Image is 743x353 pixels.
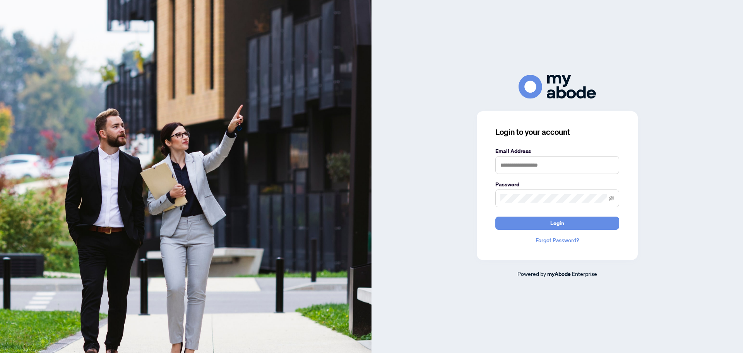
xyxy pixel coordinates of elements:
[495,127,619,138] h3: Login to your account
[550,217,564,229] span: Login
[572,270,597,277] span: Enterprise
[495,180,619,189] label: Password
[495,236,619,245] a: Forgot Password?
[547,270,571,278] a: myAbode
[495,147,619,155] label: Email Address
[609,196,614,201] span: eye-invisible
[517,270,546,277] span: Powered by
[495,217,619,230] button: Login
[519,75,596,98] img: ma-logo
